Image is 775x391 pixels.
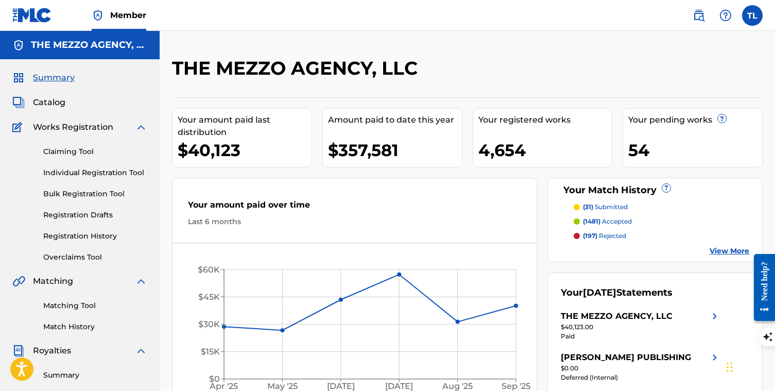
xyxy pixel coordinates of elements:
div: Your amount paid last distribution [178,114,312,139]
a: THE MEZZO AGENCY, LLCright chevron icon$40,123.00Paid [561,310,721,341]
tspan: [DATE] [385,381,413,391]
a: Registration History [43,231,147,242]
div: 54 [628,139,762,162]
a: Claiming Tool [43,146,147,157]
a: Overclaims Tool [43,252,147,263]
p: rejected [583,231,626,241]
div: Your Match History [561,183,749,197]
tspan: Aug '25 [442,381,473,391]
h5: THE MEZZO AGENCY, LLC [31,39,147,51]
img: Works Registration [12,121,26,133]
span: Works Registration [33,121,113,133]
a: (31) submitted [574,202,749,212]
span: Catalog [33,96,65,109]
img: expand [135,345,147,357]
iframe: Chat Widget [724,342,775,391]
span: Matching [33,275,73,287]
span: (31) [583,203,593,211]
span: ? [662,184,670,192]
a: (1481) accepted [574,217,749,226]
tspan: $15K [201,347,220,356]
span: Summary [33,72,75,84]
div: $40,123.00 [561,322,721,332]
img: Summary [12,72,25,84]
div: Paid [561,332,721,341]
img: Accounts [12,39,25,52]
div: Amount paid to date this year [328,114,462,126]
a: Registration Drafts [43,210,147,220]
div: 4,654 [478,139,612,162]
h2: THE MEZZO AGENCY, LLC [172,57,423,80]
tspan: May '25 [267,381,298,391]
span: [DATE] [583,287,616,298]
div: Your amount paid over time [188,199,521,216]
img: right chevron icon [709,351,721,364]
div: [PERSON_NAME] PUBLISHING [561,351,691,364]
a: View More [710,246,749,257]
img: Royalties [12,345,25,357]
a: Public Search [688,5,709,26]
a: Bulk Registration Tool [43,189,147,199]
span: Member [110,9,146,21]
div: Deferred (Internal) [561,373,721,382]
div: Your registered works [478,114,612,126]
img: expand [135,121,147,133]
span: Royalties [33,345,71,357]
tspan: Sep '25 [502,381,530,391]
tspan: Apr '25 [210,381,238,391]
img: Catalog [12,96,25,109]
iframe: Resource Center [746,246,775,329]
tspan: [DATE] [327,381,355,391]
img: help [719,9,732,22]
tspan: $0 [209,374,220,384]
img: right chevron icon [709,310,721,322]
img: MLC Logo [12,8,52,23]
img: Top Rightsholder [92,9,104,22]
div: THE MEZZO AGENCY, LLC [561,310,673,322]
div: $40,123 [178,139,312,162]
div: Drag [727,352,733,383]
div: $0.00 [561,364,721,373]
a: [PERSON_NAME] PUBLISHINGright chevron icon$0.00Deferred (Internal) [561,351,721,382]
img: Matching [12,275,25,287]
a: Match History [43,321,147,332]
tspan: $45K [198,292,220,302]
p: submitted [583,202,628,212]
a: Matching Tool [43,300,147,311]
a: SummarySummary [12,72,75,84]
div: Last 6 months [188,216,521,227]
div: Your pending works [628,114,762,126]
span: ? [718,114,726,123]
a: Individual Registration Tool [43,167,147,178]
span: (197) [583,232,597,240]
tspan: $30K [198,319,220,329]
div: Your Statements [561,286,673,300]
div: $357,581 [328,139,462,162]
a: (197) rejected [574,231,749,241]
div: Help [715,5,736,26]
span: (1481) [583,217,600,225]
a: Summary [43,370,147,381]
p: accepted [583,217,632,226]
img: expand [135,275,147,287]
a: CatalogCatalog [12,96,65,109]
tspan: $60K [198,265,220,275]
img: search [693,9,705,22]
div: User Menu [742,5,763,26]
